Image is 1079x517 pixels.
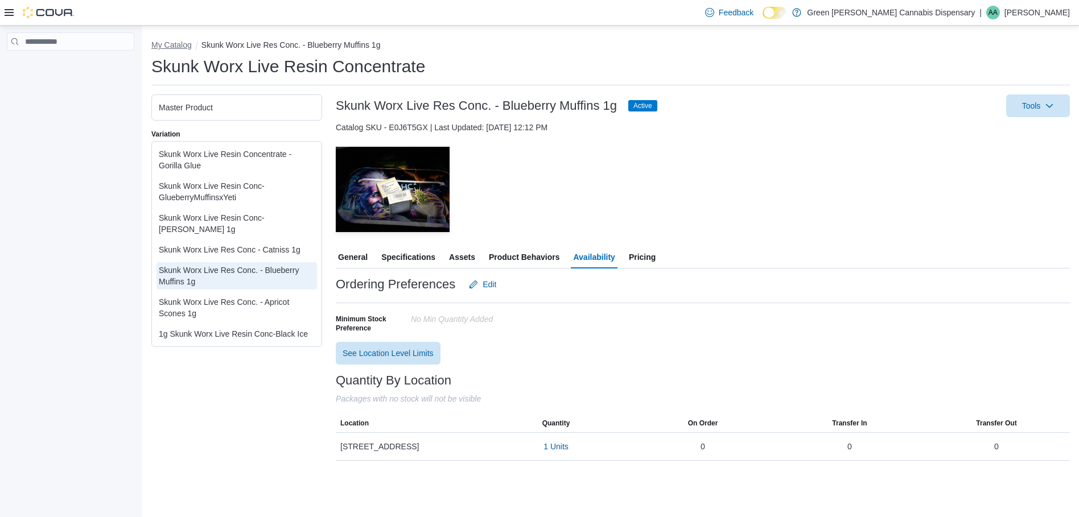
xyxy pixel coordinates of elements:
div: Packages with no stock will not be visible [336,392,1070,406]
h1: Skunk Worx Live Resin Concentrate [151,55,425,78]
h3: Quantity By Location [336,374,451,387]
span: Transfer Out [976,419,1016,428]
span: Availability [573,246,615,268]
span: 1 Units [543,441,569,452]
span: Pricing [629,246,656,268]
span: Assets [449,246,475,268]
div: No min Quantity added [411,310,563,324]
img: Image for Skunk Worx Live Res Conc. - Blueberry Muffins 1g [336,147,450,232]
div: Skunk Worx Live Res Conc - Catniss 1g [159,244,315,255]
nav: An example of EuiBreadcrumbs [151,39,1070,53]
div: 1g Skunk Worx Live Resin Conc-Black Ice [159,328,315,340]
span: Minimum Stock Preference [336,315,406,333]
input: Dark Mode [763,7,786,19]
div: Skunk Worx Live Resin Conc-[PERSON_NAME] 1g [159,212,315,235]
span: See Location Level Limits [343,348,434,359]
span: Quantity [542,419,570,428]
div: Skunk Worx Live Res Conc. - Blueberry Muffins 1g [159,264,315,287]
span: Product Behaviors [489,246,559,268]
div: Catalog SKU - E0J6T5GX | Last Updated: [DATE] 12:12 PM [336,122,1070,133]
div: Master Product [159,102,315,113]
h3: Ordering Preferences [336,278,455,291]
span: AA [989,6,998,19]
div: Skunk Worx Live Res Conc. - Apricot Scones 1g [159,296,315,319]
span: [STREET_ADDRESS] [340,440,419,453]
div: 0 [847,441,852,452]
a: Feedback [701,1,758,24]
p: Green [PERSON_NAME] Cannabis Dispensary [807,6,975,19]
button: See Location Level Limits [336,342,440,365]
span: Feedback [719,7,753,18]
span: Active [633,101,652,111]
nav: Complex example [7,53,134,80]
div: Skunk Worx Live Resin Concentrate - Gorilla Glue [159,148,315,171]
span: Tools [1022,100,1041,111]
p: | [979,6,982,19]
p: [PERSON_NAME] [1004,6,1070,19]
img: Cova [23,7,74,18]
span: On Order [688,419,718,428]
button: 1 Units [539,437,573,456]
span: Specifications [381,246,435,268]
span: General [338,246,368,268]
span: Active [628,100,657,111]
button: Skunk Worx Live Res Conc. - Blueberry Muffins 1g [201,40,381,49]
label: Variation [151,130,180,139]
h3: Skunk Worx Live Res Conc. - Blueberry Muffins 1g [336,99,617,113]
button: Edit [464,273,501,296]
button: Tools [1006,94,1070,117]
div: Amy Akers [986,6,1000,19]
button: My Catalog [151,40,192,49]
span: Transfer In [832,419,867,428]
div: 0 [994,441,999,452]
span: Location [340,419,369,428]
div: Skunk Worx Live Resin Conc-GlueberryMuffinsxYeti [159,180,315,203]
span: Edit [483,279,496,290]
div: 0 [701,441,705,452]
